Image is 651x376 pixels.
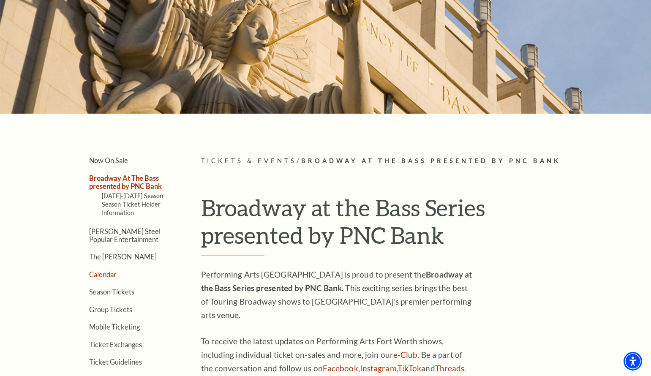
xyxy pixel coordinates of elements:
a: [PERSON_NAME] Steel Popular Entertainment [89,227,161,243]
a: The [PERSON_NAME] [89,253,157,261]
a: Broadway At The Bass presented by PNC Bank [89,174,162,190]
a: TikTok - open in a new tab [398,363,422,373]
a: Group Tickets [89,305,132,313]
a: [DATE]-[DATE] Season [102,192,163,199]
p: Performing Arts [GEOGRAPHIC_DATA] is proud to present the . This exciting series brings the best ... [201,268,476,322]
p: / [201,156,588,166]
p: To receive the latest updates on Performing Arts Fort Worth shows, including individual ticket on... [201,335,476,375]
strong: Broadway at the Bass Series presented by PNC Bank [201,270,472,293]
a: Ticket Exchanges [89,341,142,349]
a: Season Tickets [89,288,134,296]
span: Tickets & Events [201,157,297,164]
a: Threads - open in a new tab [435,363,465,373]
a: Facebook - open in a new tab [323,363,358,373]
a: e-Club [393,350,418,360]
a: Calendar [89,270,117,278]
a: Season Ticket Holder Information [102,201,161,216]
h1: Broadway at the Bass Series presented by PNC Bank [201,194,588,256]
a: Mobile Ticketing [89,323,140,331]
div: Accessibility Menu [624,352,642,371]
a: Now On Sale [89,156,128,164]
a: Instagram - open in a new tab [360,363,397,373]
span: Broadway At The Bass presented by PNC Bank [301,157,561,164]
a: Ticket Guidelines [89,358,142,366]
